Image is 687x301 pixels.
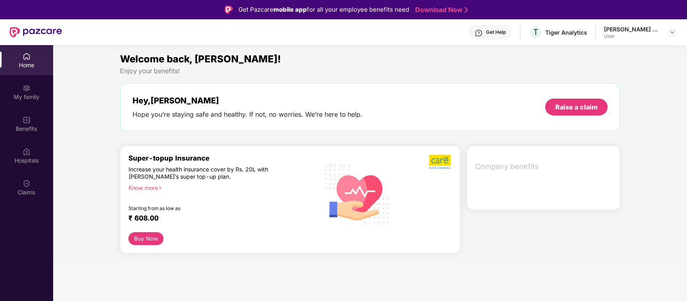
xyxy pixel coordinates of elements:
[132,96,363,105] div: Hey, [PERSON_NAME]
[545,29,587,36] div: Tiger Analytics
[158,186,162,190] span: right
[533,27,538,37] span: T
[475,29,483,37] img: svg+xml;base64,PHN2ZyBpZD0iSGVscC0zMngzMiIgeG1sbnM9Imh0dHA6Ly93d3cudzMub3JnLzIwMDAvc3ZnIiB3aWR0aD...
[429,154,452,169] img: b5dec4f62d2307b9de63beb79f102df3.png
[604,33,660,39] div: User
[225,6,233,14] img: Logo
[238,5,409,14] div: Get Pazcare for all your employee benefits need
[555,103,598,111] div: Raise a claim
[23,84,31,92] img: svg+xml;base64,PHN2ZyB3aWR0aD0iMjAiIGhlaWdodD0iMjAiIHZpZXdCb3g9IjAgMCAyMCAyMCIgZmlsbD0ibm9uZSIgeG...
[669,29,676,35] img: svg+xml;base64,PHN2ZyBpZD0iRHJvcGRvd24tMzJ4MzIiIHhtbG5zPSJodHRwOi8vd3d3LnczLm9yZy8yMDAwL3N2ZyIgd2...
[23,148,31,156] img: svg+xml;base64,PHN2ZyBpZD0iSG9zcGl0YWxzIiB4bWxucz0iaHR0cDovL3d3dy53My5vcmcvMjAwMC9zdmciIHdpZHRoPS...
[120,67,621,75] div: Enjoy your benefits!
[128,205,283,211] div: Starting from as low as
[486,29,506,35] div: Get Help
[132,110,363,119] div: Hope you’re staying safe and healthy. If not, no worries. We’re here to help.
[23,179,31,188] img: svg+xml;base64,PHN2ZyBpZD0iQ2xhaW0iIHhtbG5zPSJodHRwOi8vd3d3LnczLm9yZy8yMDAwL3N2ZyIgd2lkdGg9IjIwIi...
[23,116,31,124] img: svg+xml;base64,PHN2ZyBpZD0iQmVuZWZpdHMiIHhtbG5zPSJodHRwOi8vd3d3LnczLm9yZy8yMDAwL3N2ZyIgd2lkdGg9Ij...
[128,214,309,224] div: ₹ 608.00
[470,156,620,177] div: Company benefits
[319,154,396,232] img: svg+xml;base64,PHN2ZyB4bWxucz0iaHR0cDovL3d3dy53My5vcmcvMjAwMC9zdmciIHhtbG5zOnhsaW5rPSJodHRwOi8vd3...
[128,232,163,245] button: Buy Now
[128,184,312,190] div: Know more
[604,25,660,33] div: [PERSON_NAME] Ghulappanavar
[10,27,62,37] img: New Pazcare Logo
[475,161,614,172] span: Company benefits
[465,6,468,14] img: Stroke
[273,6,307,13] strong: mobile app
[128,154,317,162] div: Super-topup Insurance
[128,166,282,181] div: Increase your health insurance cover by Rs. 20L with [PERSON_NAME]’s super top-up plan.
[120,53,281,65] span: Welcome back, [PERSON_NAME]!
[23,52,31,60] img: svg+xml;base64,PHN2ZyBpZD0iSG9tZSIgeG1sbnM9Imh0dHA6Ly93d3cudzMub3JnLzIwMDAvc3ZnIiB3aWR0aD0iMjAiIG...
[415,6,466,14] a: Download Now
